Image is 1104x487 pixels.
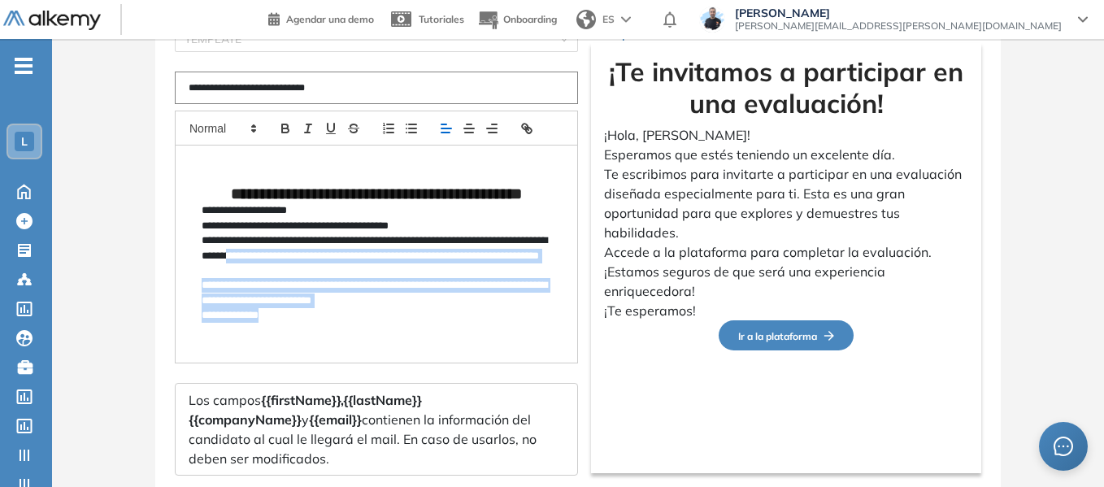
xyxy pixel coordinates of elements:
span: [PERSON_NAME][EMAIL_ADDRESS][PERSON_NAME][DOMAIN_NAME] [735,20,1062,33]
span: Agendar una demo [286,13,374,25]
img: arrow [621,16,631,23]
span: L [21,135,28,148]
button: Onboarding [477,2,557,37]
span: ES [602,12,615,27]
p: ¡Te esperamos! [604,301,968,320]
strong: ¡Te invitamos a participar en una evaluación! [609,55,963,119]
span: {{email}} [309,411,362,428]
img: world [576,10,596,29]
div: Los campos y contienen la información del candidato al cual le llegará el mail. En caso de usarlo... [175,383,578,476]
p: Accede a la plataforma para completar la evaluación. ¡Estamos seguros de que será una experiencia... [604,242,968,301]
img: Logo [3,11,101,31]
span: {{firstName}}, [261,392,343,408]
i: - [15,64,33,67]
p: ¡Hola, [PERSON_NAME]! [604,125,968,145]
p: Te escribimos para invitarte a participar en una evaluación diseñada especialmente para ti. Esta ... [604,164,968,242]
span: Onboarding [503,13,557,25]
p: Esperamos que estés teniendo un excelente día. [604,145,968,164]
span: [PERSON_NAME] [735,7,1062,20]
button: Ir a la plataformaFlecha [719,320,854,350]
span: {{lastName}} [343,392,422,408]
img: Flecha [817,331,834,341]
a: Agendar una demo [268,8,374,28]
span: Tutoriales [419,13,464,25]
span: message [1054,437,1073,456]
span: {{companyName}} [189,411,302,428]
span: Ir a la plataforma [738,330,834,342]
